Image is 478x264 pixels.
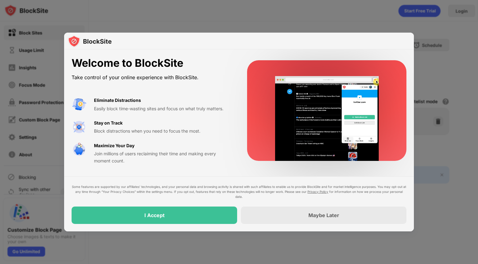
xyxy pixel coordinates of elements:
[68,35,112,48] img: logo-blocksite.svg
[72,57,232,70] div: Welcome to BlockSite
[94,142,134,149] div: Maximize Your Day
[94,97,141,104] div: Eliminate Distractions
[307,190,328,193] a: Privacy Policy
[72,73,232,82] div: Take control of your online experience with BlockSite.
[144,212,165,218] div: I Accept
[94,150,232,164] div: Join millions of users reclaiming their time and making every moment count.
[94,105,232,112] div: Easily block time-wasting sites and focus on what truly matters.
[308,212,339,218] div: Maybe Later
[72,120,87,134] img: value-focus.svg
[94,128,232,134] div: Block distractions when you need to focus the most.
[72,184,406,199] div: Some features are supported by our affiliates’ technologies, and your personal data and browsing ...
[72,142,87,157] img: value-safe-time.svg
[72,97,87,112] img: value-avoid-distractions.svg
[94,120,123,126] div: Stay on Track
